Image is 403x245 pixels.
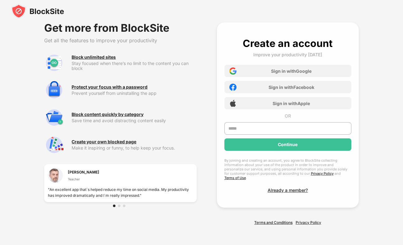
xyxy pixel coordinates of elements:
div: "An excellent app that`s helped reduce my time on social media. My productivity has improved dram... [48,187,193,198]
div: Make it inspiring or funny, to help keep your focus. [72,146,196,150]
div: Protect your focus with a password [72,85,148,90]
img: google-icon.png [229,67,237,75]
a: Terms of Use [224,176,246,180]
div: Block unlimited sites [72,55,116,60]
a: Privacy Policy [311,171,334,176]
img: blocksite-icon-black.svg [11,4,64,19]
div: Sign in with Apple [273,101,310,106]
div: Already a member? [268,187,308,193]
div: Create an account [243,37,333,49]
img: testimonial-1.jpg [48,168,63,183]
div: Get all the features to improve your productivity [44,37,196,44]
img: facebook-icon.png [229,84,237,91]
div: Block content quickly by category [72,112,143,117]
div: Continue [278,142,298,147]
div: Save time and avoid distracting content easily [72,118,196,123]
div: Get more from BlockSite [44,22,196,34]
div: Sign in with Google [271,68,312,74]
img: premium-category.svg [44,108,64,127]
div: By joining and creating an account, you agree to BlockSite collecting information about your use ... [224,158,351,180]
div: Create your own blocked page [72,139,136,144]
a: Terms and Conditions [254,220,293,225]
img: premium-password-protection.svg [44,80,64,100]
a: Privacy Policy [296,220,321,225]
div: Teacher [68,177,99,182]
div: Sign in with Facebook [269,85,314,90]
div: Improve your productivity [DATE] [253,52,322,57]
div: OR [285,113,291,118]
div: Prevent yourself from uninstalling the app [72,91,196,96]
img: premium-customize-block-page.svg [44,135,64,155]
div: Stay focused when there’s no limit to the content you can block [72,61,196,71]
img: premium-unlimited-blocklist.svg [44,53,64,73]
img: apple-icon.png [229,100,237,107]
div: [PERSON_NAME] [68,169,99,175]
